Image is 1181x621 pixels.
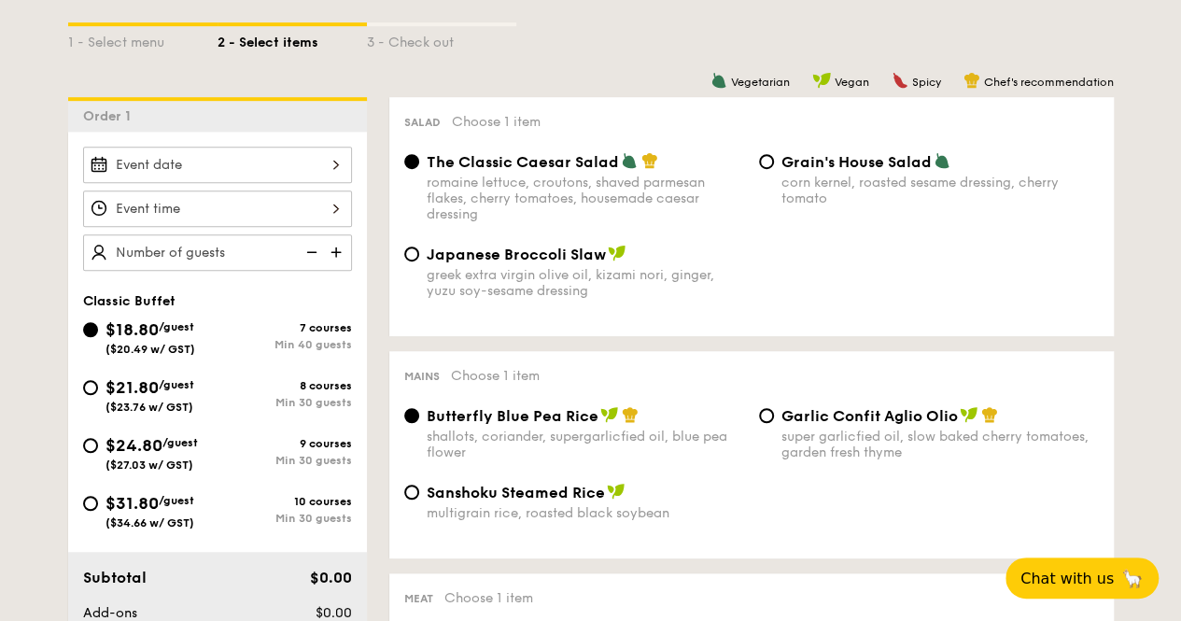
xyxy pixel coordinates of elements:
[731,76,790,89] span: Vegetarian
[892,72,908,89] img: icon-spicy.37a8142b.svg
[105,516,194,529] span: ($34.66 w/ GST)
[105,401,193,414] span: ($23.76 w/ GST)
[162,436,198,449] span: /guest
[600,406,619,423] img: icon-vegan.f8ff3823.svg
[427,153,619,171] span: The Classic Caesar Salad
[427,267,744,299] div: greek extra virgin olive oil, kizami nori, ginger, yuzu soy-sesame dressing
[83,293,176,309] span: Classic Buffet
[367,26,516,52] div: 3 - Check out
[296,234,324,270] img: icon-reduce.1d2dbef1.svg
[404,247,419,261] input: Japanese Broccoli Slawgreek extra virgin olive oil, kizami nori, ginger, yuzu soy-sesame dressing
[427,484,605,501] span: Sanshoku Steamed Rice
[960,406,978,423] img: icon-vegan.f8ff3823.svg
[1020,570,1114,587] span: Chat with us
[404,592,433,605] span: Meat
[83,147,352,183] input: Event date
[83,322,98,337] input: $18.80/guest($20.49 w/ GST)7 coursesMin 40 guests
[159,320,194,333] span: /guest
[83,191,352,227] input: Event time
[159,494,194,507] span: /guest
[781,153,932,171] span: Grain's House Salad
[934,152,950,169] img: icon-vegetarian.fe4039eb.svg
[427,407,598,425] span: Butterfly Blue Pea Rice
[444,590,533,606] span: Choose 1 item
[781,407,958,425] span: Garlic Confit Aglio Olio
[404,154,419,169] input: The Classic Caesar Saladromaine lettuce, croutons, shaved parmesan flakes, cherry tomatoes, house...
[835,76,869,89] span: Vegan
[608,245,626,261] img: icon-vegan.f8ff3823.svg
[622,406,639,423] img: icon-chef-hat.a58ddaea.svg
[105,377,159,398] span: $21.80
[324,234,352,270] img: icon-add.58712e84.svg
[83,234,352,271] input: Number of guests
[710,72,727,89] img: icon-vegetarian.fe4039eb.svg
[83,605,137,621] span: Add-ons
[963,72,980,89] img: icon-chef-hat.a58ddaea.svg
[83,496,98,511] input: $31.80/guest($34.66 w/ GST)10 coursesMin 30 guests
[218,454,352,467] div: Min 30 guests
[781,429,1099,460] div: super garlicfied oil, slow baked cherry tomatoes, garden fresh thyme
[218,512,352,525] div: Min 30 guests
[404,408,419,423] input: Butterfly Blue Pea Riceshallots, coriander, supergarlicfied oil, blue pea flower
[912,76,941,89] span: Spicy
[105,343,195,356] span: ($20.49 w/ GST)
[404,116,441,129] span: Salad
[218,26,367,52] div: 2 - Select items
[452,114,541,130] span: Choose 1 item
[83,569,147,586] span: Subtotal
[218,437,352,450] div: 9 courses
[159,378,194,391] span: /guest
[218,379,352,392] div: 8 courses
[105,459,193,472] span: ($27.03 w/ GST)
[315,605,351,621] span: $0.00
[83,380,98,395] input: $21.80/guest($23.76 w/ GST)8 coursesMin 30 guests
[427,246,606,263] span: Japanese Broccoli Slaw
[68,26,218,52] div: 1 - Select menu
[218,321,352,334] div: 7 courses
[218,338,352,351] div: Min 40 guests
[984,76,1114,89] span: Chef's recommendation
[451,368,540,384] span: Choose 1 item
[404,485,419,500] input: Sanshoku Steamed Ricemultigrain rice, roasted black soybean
[427,175,744,222] div: romaine lettuce, croutons, shaved parmesan flakes, cherry tomatoes, housemade caesar dressing
[427,505,744,521] div: multigrain rice, roasted black soybean
[812,72,831,89] img: icon-vegan.f8ff3823.svg
[83,108,138,124] span: Order 1
[105,493,159,514] span: $31.80
[641,152,658,169] img: icon-chef-hat.a58ddaea.svg
[781,175,1099,206] div: corn kernel, roasted sesame dressing, cherry tomato
[427,429,744,460] div: shallots, coriander, supergarlicfied oil, blue pea flower
[981,406,998,423] img: icon-chef-hat.a58ddaea.svg
[759,154,774,169] input: Grain's House Saladcorn kernel, roasted sesame dressing, cherry tomato
[607,483,626,500] img: icon-vegan.f8ff3823.svg
[218,396,352,409] div: Min 30 guests
[105,435,162,456] span: $24.80
[105,319,159,340] span: $18.80
[621,152,638,169] img: icon-vegetarian.fe4039eb.svg
[759,408,774,423] input: Garlic Confit Aglio Oliosuper garlicfied oil, slow baked cherry tomatoes, garden fresh thyme
[404,370,440,383] span: Mains
[1121,568,1144,589] span: 🦙
[1005,557,1159,599] button: Chat with us🦙
[83,438,98,453] input: $24.80/guest($27.03 w/ GST)9 coursesMin 30 guests
[218,495,352,508] div: 10 courses
[309,569,351,586] span: $0.00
